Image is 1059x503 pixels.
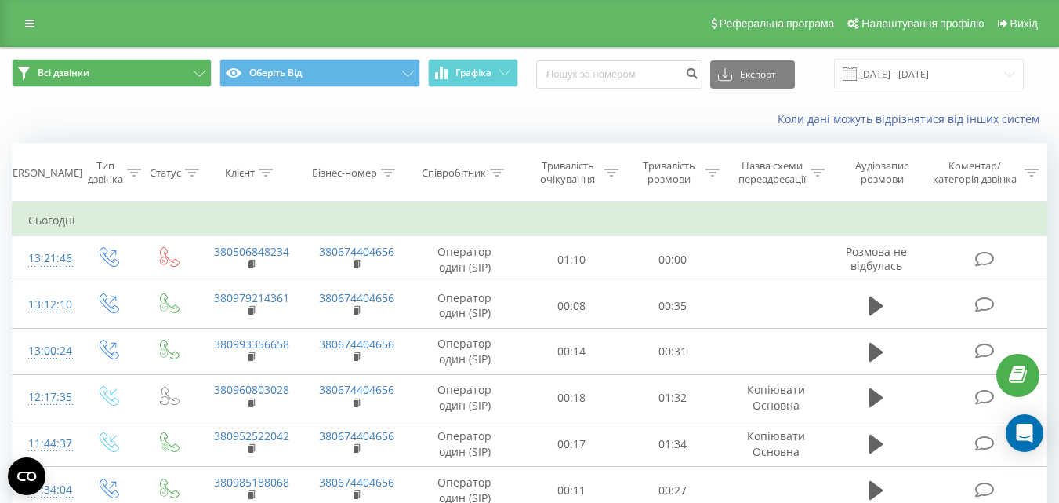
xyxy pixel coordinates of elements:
font: Оператор один (SIP) [437,290,491,321]
button: Експорт [710,60,795,89]
font: 01:34 [658,436,687,451]
div: Відкрити Intercom Messenger [1006,414,1043,452]
button: Всі дзвінки [12,59,212,87]
font: Тривалість розмови [643,159,695,186]
font: 13:00:24 [28,343,72,358]
font: 01:10 [557,252,586,267]
font: Аудіозапис розмови [855,159,908,186]
font: 00:00 [658,252,687,267]
a: 380993356658 [214,337,289,352]
input: Пошук за номером [536,60,702,89]
font: 00:17 [557,436,586,451]
font: Реферальна програма [720,17,835,30]
font: Всі дзвінки [38,66,89,79]
font: Оператор один (SIP) [437,244,491,275]
font: 00:08 [557,298,586,313]
font: Бізнес-номер [312,166,377,180]
font: 11:44:37 [28,436,72,450]
font: Назва схеми переадресації [738,159,806,186]
a: 380674404656 [319,290,394,305]
font: 00:14 [557,344,586,359]
font: Оберіть Від [249,66,302,79]
button: Оберіть Від [219,59,419,87]
a: 380674404656 [319,244,394,259]
font: 13:12:10 [28,297,72,312]
font: Розмова не відбулась [846,244,907,273]
font: Налаштування профілю [861,17,984,30]
a: 380985188068 [214,475,289,490]
font: 00:31 [658,344,687,359]
font: Графіка [455,66,491,79]
font: 12:17:35 [28,389,72,404]
font: Вихід [1010,17,1038,30]
font: Копіювати Основна [747,428,805,459]
font: Оператор один (SIP) [437,382,491,413]
font: 00:11 [557,483,586,498]
a: 380979214361 [214,290,289,305]
a: 380952522042 [214,428,289,443]
font: Експорт [740,67,776,81]
button: Графіка [428,59,518,87]
a: 380674404656 [319,475,394,490]
a: 380674404656 [319,428,394,443]
font: 00:18 [557,390,586,405]
font: Коментар/категорія дзвінка [933,159,1017,186]
a: 380674404656 [319,382,394,397]
a: Коли дані можуть відрізнятися від інших систем [778,111,1047,126]
font: 00:35 [658,298,687,313]
font: Коли дані можуть відрізнятися від інших систем [778,111,1039,126]
a: 380960803028 [214,382,289,397]
font: Клієнт [225,166,255,180]
font: 01:32 [658,390,687,405]
font: 00:27 [658,483,687,498]
font: [PERSON_NAME] [3,166,82,180]
font: Оператор один (SIP) [437,428,491,459]
font: 13:21:46 [28,250,72,265]
font: Сьогодні [28,213,75,228]
button: Відкрити віджет CMP [8,457,45,495]
font: Співробітник [422,166,486,180]
font: Оператор один (SIP) [437,337,491,367]
font: 11:34:04 [28,482,72,497]
font: Тривалість очікування [540,159,595,186]
font: Копіювати Основна [747,382,805,413]
a: 380506848234 [214,244,289,259]
a: 380674404656 [319,337,394,352]
font: Тип дзвінка [88,159,123,186]
font: Статус [150,166,181,180]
